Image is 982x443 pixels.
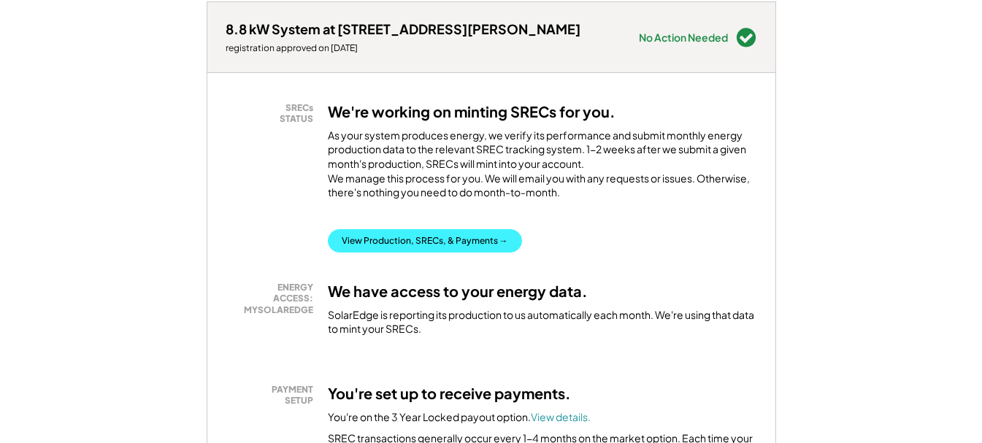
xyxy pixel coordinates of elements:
[328,410,591,425] div: You're on the 3 Year Locked payout option.
[233,384,313,407] div: PAYMENT SETUP
[328,384,571,403] h3: You're set up to receive payments.
[328,282,588,301] h3: We have access to your energy data.
[328,102,615,121] h3: We're working on minting SRECs for you.
[226,20,580,37] div: 8.8 kW System at [STREET_ADDRESS][PERSON_NAME]
[328,128,757,207] div: As your system produces energy, we verify its performance and submit monthly energy production da...
[233,102,313,125] div: SRECs STATUS
[328,308,757,336] div: SolarEdge is reporting its production to us automatically each month. We're using that data to mi...
[328,229,522,253] button: View Production, SRECs, & Payments →
[233,282,313,316] div: ENERGY ACCESS: MYSOLAREDGE
[531,410,591,423] a: View details.
[226,42,580,54] div: registration approved on [DATE]
[639,32,728,42] div: No Action Needed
